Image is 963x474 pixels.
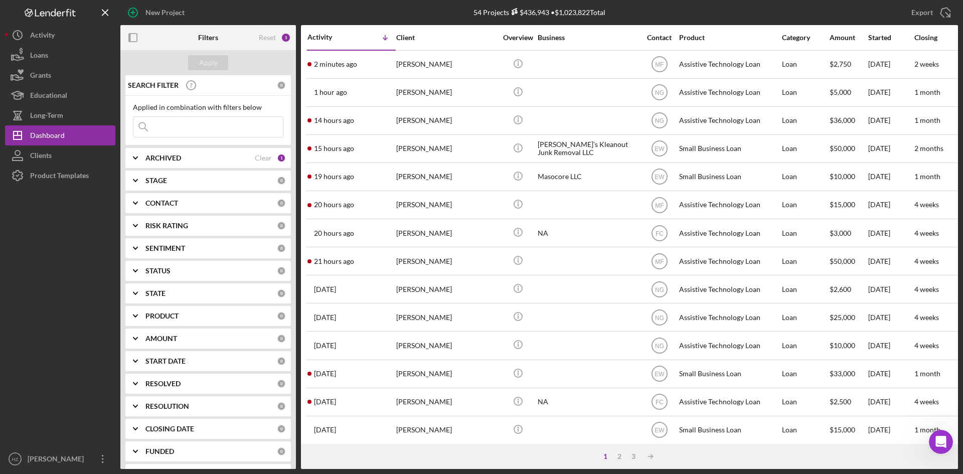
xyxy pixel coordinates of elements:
[538,164,638,190] div: Masocore LLC
[396,276,497,302] div: [PERSON_NAME]
[314,144,354,152] time: 2025-09-25 00:29
[868,220,913,246] div: [DATE]
[914,425,940,434] time: 1 month
[679,164,779,190] div: Small Business Loan
[145,154,181,162] b: ARCHIVED
[538,220,638,246] div: NA
[679,304,779,331] div: Assistive Technology Loan
[914,229,939,237] time: 4 weeks
[868,192,913,218] div: [DATE]
[396,51,497,78] div: [PERSON_NAME]
[868,248,913,274] div: [DATE]
[5,125,115,145] button: Dashboard
[198,34,218,42] b: Filters
[612,452,626,460] div: 2
[679,389,779,415] div: Assistive Technology Loan
[679,192,779,218] div: Assistive Technology Loan
[782,79,829,106] div: Loan
[145,425,194,433] b: CLOSING DATE
[655,145,665,152] text: EW
[30,166,89,188] div: Product Templates
[396,248,497,274] div: [PERSON_NAME]
[30,125,65,148] div: Dashboard
[5,105,115,125] button: Long-Term
[782,276,829,302] div: Loan
[277,266,286,275] div: 0
[830,34,867,42] div: Amount
[30,65,51,88] div: Grants
[655,286,664,293] text: NG
[396,332,497,359] div: [PERSON_NAME]
[307,33,352,41] div: Activity
[5,65,115,85] button: Grants
[5,25,115,45] button: Activity
[25,449,90,471] div: [PERSON_NAME]
[655,343,664,350] text: NG
[145,357,186,365] b: START DATE
[782,389,829,415] div: Loan
[145,177,167,185] b: STAGE
[868,164,913,190] div: [DATE]
[782,304,829,331] div: Loan
[782,107,829,134] div: Loan
[145,244,185,252] b: SENTIMENT
[314,342,336,350] time: 2025-09-23 22:33
[538,34,638,42] div: Business
[655,314,664,321] text: NG
[830,88,851,96] span: $5,000
[145,3,185,23] div: New Project
[782,220,829,246] div: Loan
[914,144,943,152] time: 2 months
[499,34,537,42] div: Overview
[314,88,347,96] time: 2025-09-25 13:44
[679,417,779,443] div: Small Business Loan
[830,397,851,406] span: $2,500
[830,425,855,434] span: $15,000
[914,172,940,181] time: 1 month
[314,116,354,124] time: 2025-09-25 01:25
[30,25,55,48] div: Activity
[782,164,829,190] div: Loan
[868,34,913,42] div: Started
[277,153,286,163] div: 1
[5,45,115,65] a: Loans
[5,449,115,469] button: HZ[PERSON_NAME]
[655,174,665,181] text: EW
[868,361,913,387] div: [DATE]
[914,397,939,406] time: 4 weeks
[911,3,933,23] div: Export
[133,103,283,111] div: Applied in combination with filters below
[314,370,336,378] time: 2025-09-23 21:31
[145,199,178,207] b: CONTACT
[396,192,497,218] div: [PERSON_NAME]
[914,285,939,293] time: 4 weeks
[5,166,115,186] button: Product Templates
[914,60,939,68] time: 2 weeks
[929,430,953,454] iframe: Intercom live chat
[145,335,177,343] b: AMOUNT
[277,379,286,388] div: 0
[830,341,855,350] span: $10,000
[914,313,939,322] time: 4 weeks
[277,81,286,90] div: 0
[626,452,640,460] div: 3
[830,51,867,78] div: $2,750
[656,230,664,237] text: FC
[314,398,336,406] time: 2025-09-23 18:48
[830,229,851,237] span: $3,000
[640,34,678,42] div: Contact
[396,164,497,190] div: [PERSON_NAME]
[473,8,605,17] div: 54 Projects • $1,023,822 Total
[314,173,354,181] time: 2025-09-24 19:57
[281,33,291,43] div: 1
[277,334,286,343] div: 0
[277,447,286,456] div: 0
[277,402,286,411] div: 0
[914,257,939,265] time: 4 weeks
[5,85,115,105] button: Educational
[314,257,354,265] time: 2025-09-24 18:00
[679,248,779,274] div: Assistive Technology Loan
[277,357,286,366] div: 0
[145,289,166,297] b: STATE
